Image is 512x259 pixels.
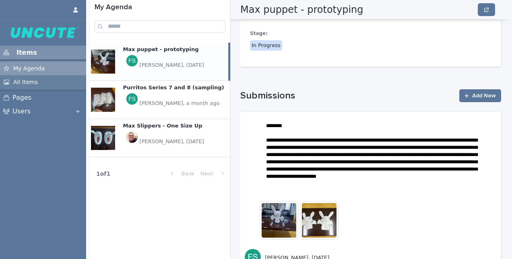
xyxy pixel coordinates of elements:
[9,78,44,86] p: All Items
[9,108,37,115] p: Users
[13,49,43,56] p: Items
[95,3,225,12] h1: My Agenda
[140,100,220,107] p: [PERSON_NAME], a month ago
[90,43,230,81] a: Max puppet - prototypingMax puppet - prototyping [PERSON_NAME], [DATE][PERSON_NAME], [DATE]
[6,26,80,39] img: MsdEsSRnSGvU7Ka01NA5
[95,20,225,33] input: Search
[472,93,496,99] span: Add New
[250,40,282,51] div: In Progress
[200,171,218,177] span: Next
[197,171,231,177] button: Next
[250,31,268,36] span: Stage:
[90,81,230,119] a: Purritos Series 7 and 8 (sampling)Purritos Series 7 and 8 (sampling) [PERSON_NAME], a month ago[P...
[177,171,194,177] span: Back
[240,90,454,102] h1: Submissions
[123,44,200,53] p: Max puppet - prototyping
[140,138,204,145] p: [PERSON_NAME], [DATE]
[90,119,230,157] a: Max Slippers - One Size UpMax Slippers - One Size Up [PERSON_NAME], [DATE][PERSON_NAME], [DATE]
[140,62,204,69] p: [PERSON_NAME], [DATE]
[240,4,363,16] h2: Max puppet - prototyping
[90,164,117,184] p: 1 of 1
[459,89,501,102] a: Add New
[9,94,38,101] p: Pages
[123,121,204,129] p: Max Slippers - One Size Up
[164,171,197,177] button: Back
[9,65,51,72] p: My Agenda
[123,82,225,91] p: Purritos Series 7 and 8 (sampling)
